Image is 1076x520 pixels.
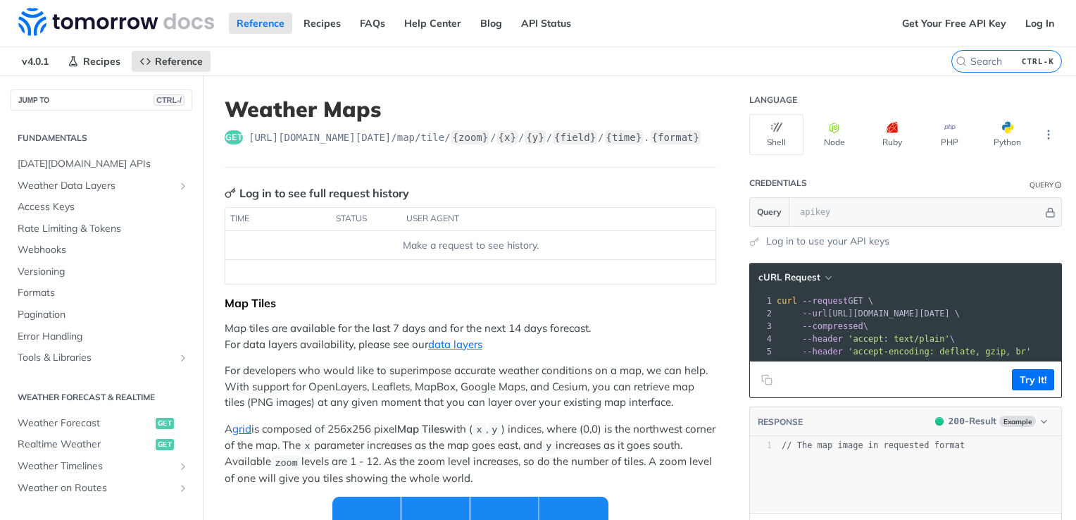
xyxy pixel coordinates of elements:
[231,238,710,253] div: Make a request to see history.
[750,198,789,226] button: Query
[956,56,967,67] svg: Search
[154,94,184,106] span: CTRL-/
[546,441,551,452] span: y
[18,179,174,193] span: Weather Data Layers
[922,114,977,155] button: PHP
[18,222,189,236] span: Rate Limiting & Tokens
[11,132,192,144] h2: Fundamentals
[11,218,192,240] a: Rate Limiting & Tokens
[11,434,192,455] a: Realtime Weatherget
[750,333,774,345] div: 4
[758,271,820,283] span: cURL Request
[451,130,490,144] label: {zoom}
[225,296,716,310] div: Map Tiles
[750,320,774,333] div: 3
[225,321,716,352] p: Map tiles are available for the last 7 days and for the next 14 days forecast. For data layers av...
[651,130,701,144] label: {format}
[304,441,310,452] span: x
[802,296,848,306] span: --request
[757,415,803,429] button: RESPONSE
[750,440,772,452] div: 1
[18,200,189,214] span: Access Keys
[331,208,401,230] th: status
[225,97,716,122] h1: Weather Maps
[1043,205,1058,219] button: Hide
[11,478,192,499] a: Weather on RoutesShow subpages for Weather on Routes
[83,55,120,68] span: Recipes
[777,296,873,306] span: GET \
[155,55,203,68] span: Reference
[18,351,174,365] span: Tools & Libraries
[848,334,950,344] span: 'accept: text/plain'
[18,8,214,36] img: Tomorrow.io Weather API Docs
[949,416,965,426] span: 200
[11,261,192,283] a: Versioning
[156,439,174,450] span: get
[1038,124,1059,145] button: More Languages
[397,422,444,435] strong: Map Tiles
[11,391,192,404] h2: Weather Forecast & realtime
[935,417,944,426] span: 200
[177,180,189,192] button: Show subpages for Weather Data Layers
[18,416,152,431] span: Weather Forecast
[605,130,644,144] label: {time}
[777,309,960,318] span: [URL][DOMAIN_NAME][DATE] \
[11,197,192,218] a: Access Keys
[18,265,189,279] span: Versioning
[473,13,510,34] a: Blog
[18,308,189,322] span: Pagination
[232,422,251,435] a: grid
[18,157,189,171] span: [DATE][DOMAIN_NAME] APIs
[757,369,777,390] button: Copy to clipboard
[777,296,797,306] span: curl
[513,13,579,34] a: API Status
[225,208,331,230] th: time
[11,413,192,434] a: Weather Forecastget
[177,352,189,364] button: Show subpages for Tools & Libraries
[802,321,863,331] span: --compressed
[928,414,1054,428] button: 200200-ResultExample
[225,421,716,486] p: A is composed of 256x256 pixel with ( , ) indices, where (0,0) is the northwest corner of the map...
[802,309,827,318] span: --url
[1012,369,1054,390] button: Try It!
[296,13,349,34] a: Recipes
[11,326,192,347] a: Error Handling
[156,418,174,429] span: get
[396,13,469,34] a: Help Center
[225,185,409,202] div: Log in to see full request history
[980,114,1034,155] button: Python
[894,13,1014,34] a: Get Your Free API Key
[229,13,292,34] a: Reference
[225,187,236,199] svg: Key
[1042,128,1055,141] svg: More ellipsis
[476,425,482,435] span: x
[553,130,597,144] label: {field}
[18,286,189,300] span: Formats
[793,198,1043,226] input: apikey
[1030,180,1062,190] div: QueryInformation
[749,94,797,106] div: Language
[807,114,861,155] button: Node
[18,438,152,452] span: Realtime Weather
[525,130,545,144] label: {y}
[999,416,1036,427] span: Example
[14,51,56,72] span: v4.0.1
[249,130,701,144] span: https://api.tomorrow.io/v4/map/tile/{zoom}/{x}/{y}/{field}/{time}.{format}
[132,51,211,72] a: Reference
[18,459,174,473] span: Weather Timelines
[1018,13,1062,34] a: Log In
[11,456,192,477] a: Weather TimelinesShow subpages for Weather Timelines
[428,338,482,351] a: data layers
[352,13,393,34] a: FAQs
[11,89,192,111] button: JUMP TOCTRL-/
[749,114,803,155] button: Shell
[60,51,128,72] a: Recipes
[275,457,297,468] span: zoom
[11,240,192,261] a: Webhooks
[757,206,782,218] span: Query
[11,304,192,326] a: Pagination
[848,347,1031,357] span: 'accept-encoding: deflate, gzip, br'
[401,208,687,230] th: user agent
[777,334,955,344] span: \
[749,178,807,189] div: Credentials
